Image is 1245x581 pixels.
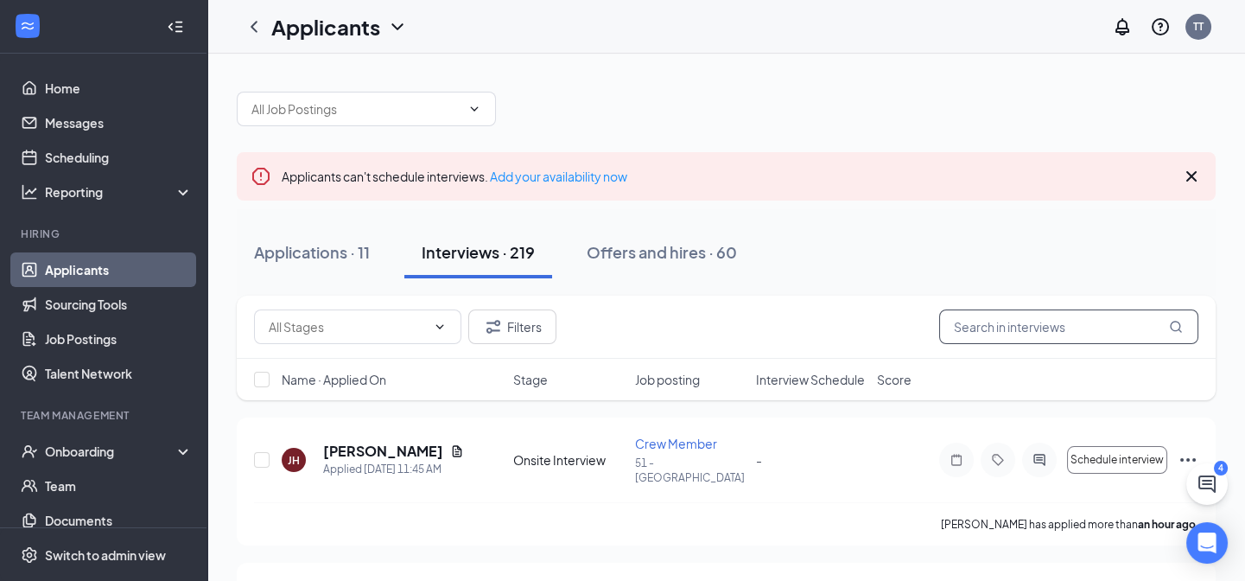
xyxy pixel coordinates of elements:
p: [PERSON_NAME] has applied more than . [941,517,1198,532]
h1: Applicants [271,12,380,41]
a: Documents [45,503,193,538]
svg: Note [946,453,967,467]
span: Job posting [635,371,700,388]
svg: Ellipses [1178,450,1198,470]
svg: ChevronLeft [244,16,264,37]
svg: Notifications [1112,16,1133,37]
svg: Document [450,444,464,458]
svg: Filter [483,316,504,337]
a: Scheduling [45,140,193,175]
button: ChatActive [1186,463,1228,505]
svg: MagnifyingGlass [1169,320,1183,334]
a: Applicants [45,252,193,287]
div: Onsite Interview [513,451,624,469]
svg: Analysis [21,183,38,201]
a: Messages [45,105,193,140]
div: TT [1193,19,1204,34]
input: Search in interviews [939,310,1198,344]
input: All Job Postings [251,99,461,118]
div: Onboarding [45,443,178,460]
div: Reporting [45,183,194,201]
h5: [PERSON_NAME] [323,442,443,461]
svg: UserCheck [21,443,38,460]
span: Score [877,371,912,388]
div: Team Management [21,408,189,423]
div: Switch to admin view [45,546,166,564]
div: Hiring [21,227,189,241]
svg: WorkstreamLogo [19,17,36,35]
button: Schedule interview [1067,446,1167,474]
p: 51 - [GEOGRAPHIC_DATA] [635,456,746,485]
b: an hour ago [1138,518,1196,531]
svg: Settings [21,546,38,564]
a: Job Postings [45,322,193,356]
span: Interview Schedule [756,371,865,388]
svg: ChevronDown [467,102,481,116]
a: Home [45,71,193,105]
svg: ActiveChat [1029,453,1050,467]
span: Name · Applied On [282,371,386,388]
div: Open Intercom Messenger [1186,522,1228,564]
div: Applications · 11 [254,241,370,263]
svg: Tag [988,453,1008,467]
a: Sourcing Tools [45,287,193,322]
a: Add your availability now [490,169,627,184]
span: Schedule interview [1070,454,1164,466]
input: All Stages [269,317,426,336]
svg: ChatActive [1197,474,1217,495]
span: - [756,452,762,468]
span: Crew Member [635,436,717,451]
svg: ChevronDown [387,16,408,37]
svg: ChevronDown [433,320,447,334]
svg: QuestionInfo [1150,16,1171,37]
a: Team [45,469,193,503]
button: Filter Filters [468,310,556,344]
span: Stage [513,371,548,388]
div: Interviews · 219 [422,241,535,263]
svg: Error [251,166,271,187]
svg: Cross [1181,166,1202,187]
div: Offers and hires · 60 [587,241,737,263]
div: 4 [1214,461,1228,476]
div: Applied [DATE] 11:45 AM [323,461,464,478]
svg: Collapse [167,18,184,35]
div: JH [288,453,300,468]
span: Applicants can't schedule interviews. [282,169,627,184]
a: Talent Network [45,356,193,391]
